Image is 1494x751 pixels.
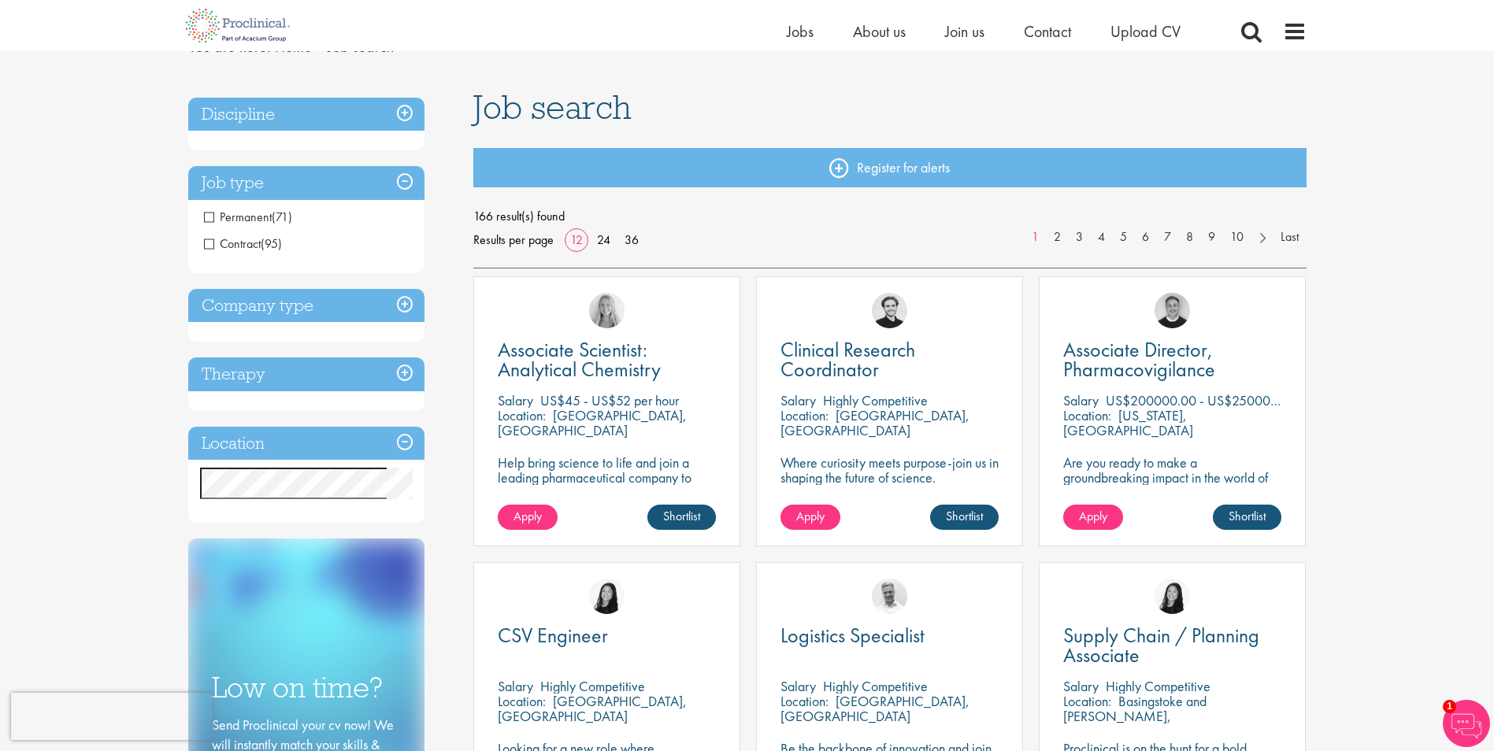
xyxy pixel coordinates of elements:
[872,579,907,614] img: Joshua Bye
[188,289,424,323] h3: Company type
[780,455,999,485] p: Where curiosity meets purpose-join us in shaping the future of science.
[1079,508,1107,524] span: Apply
[261,235,282,252] span: (95)
[1134,228,1157,246] a: 6
[780,391,816,409] span: Salary
[204,235,282,252] span: Contract
[780,336,915,383] span: Clinical Research Coordinator
[1443,700,1456,713] span: 1
[1063,455,1281,530] p: Are you ready to make a groundbreaking impact in the world of biotechnology? Join a growing compa...
[589,293,625,328] img: Shannon Briggs
[1213,505,1281,530] a: Shortlist
[1063,336,1215,383] span: Associate Director, Pharmacovigilance
[1063,340,1281,379] a: Associate Director, Pharmacovigilance
[498,622,608,649] span: CSV Engineer
[1063,677,1099,695] span: Salary
[498,391,533,409] span: Salary
[272,209,292,225] span: (71)
[780,677,816,695] span: Salary
[1090,228,1113,246] a: 4
[212,672,401,703] h3: Low on time?
[780,622,925,649] span: Logistics Specialist
[853,21,906,42] a: About us
[1112,228,1135,246] a: 5
[1024,228,1047,246] a: 1
[780,406,969,439] p: [GEOGRAPHIC_DATA], [GEOGRAPHIC_DATA]
[1156,228,1179,246] a: 7
[498,505,558,530] a: Apply
[498,692,546,710] span: Location:
[780,692,829,710] span: Location:
[780,626,999,646] a: Logistics Specialist
[872,293,907,328] img: Nico Kohlwes
[1063,406,1111,424] span: Location:
[473,228,554,252] span: Results per page
[1063,406,1193,439] p: [US_STATE], [GEOGRAPHIC_DATA]
[591,231,616,248] a: 24
[473,86,632,128] span: Job search
[188,357,424,391] h3: Therapy
[1063,626,1281,665] a: Supply Chain / Planning Associate
[930,505,999,530] a: Shortlist
[498,336,661,383] span: Associate Scientist: Analytical Chemistry
[1063,692,1111,710] span: Location:
[1178,228,1201,246] a: 8
[11,693,213,740] iframe: reCAPTCHA
[188,427,424,461] h3: Location
[1046,228,1069,246] a: 2
[204,209,272,225] span: Permanent
[1155,293,1190,328] img: Bo Forsen
[1063,692,1207,740] p: Basingstoke and [PERSON_NAME], [GEOGRAPHIC_DATA]
[204,209,292,225] span: Permanent
[1443,700,1490,747] img: Chatbot
[945,21,984,42] a: Join us
[1106,391,1357,409] p: US$200000.00 - US$250000.00 per annum
[1063,622,1259,668] span: Supply Chain / Planning Associate
[647,505,716,530] a: Shortlist
[188,98,424,131] h3: Discipline
[1273,228,1307,246] a: Last
[589,579,625,614] img: Numhom Sudsok
[1110,21,1181,42] a: Upload CV
[498,406,546,424] span: Location:
[780,692,969,725] p: [GEOGRAPHIC_DATA], [GEOGRAPHIC_DATA]
[498,340,716,379] a: Associate Scientist: Analytical Chemistry
[498,455,716,530] p: Help bring science to life and join a leading pharmaceutical company to play a key role in delive...
[498,692,687,725] p: [GEOGRAPHIC_DATA], [GEOGRAPHIC_DATA]
[513,508,542,524] span: Apply
[1024,21,1071,42] a: Contact
[796,508,825,524] span: Apply
[1155,579,1190,614] img: Numhom Sudsok
[787,21,814,42] a: Jobs
[473,205,1307,228] span: 166 result(s) found
[1068,228,1091,246] a: 3
[473,148,1307,187] a: Register for alerts
[498,626,716,646] a: CSV Engineer
[780,505,840,530] a: Apply
[204,235,261,252] span: Contract
[780,406,829,424] span: Location:
[1222,228,1251,246] a: 10
[498,677,533,695] span: Salary
[498,406,687,439] p: [GEOGRAPHIC_DATA], [GEOGRAPHIC_DATA]
[823,391,928,409] p: Highly Competitive
[1063,505,1123,530] a: Apply
[619,231,644,248] a: 36
[1063,391,1099,409] span: Salary
[1200,228,1223,246] a: 9
[188,166,424,200] h3: Job type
